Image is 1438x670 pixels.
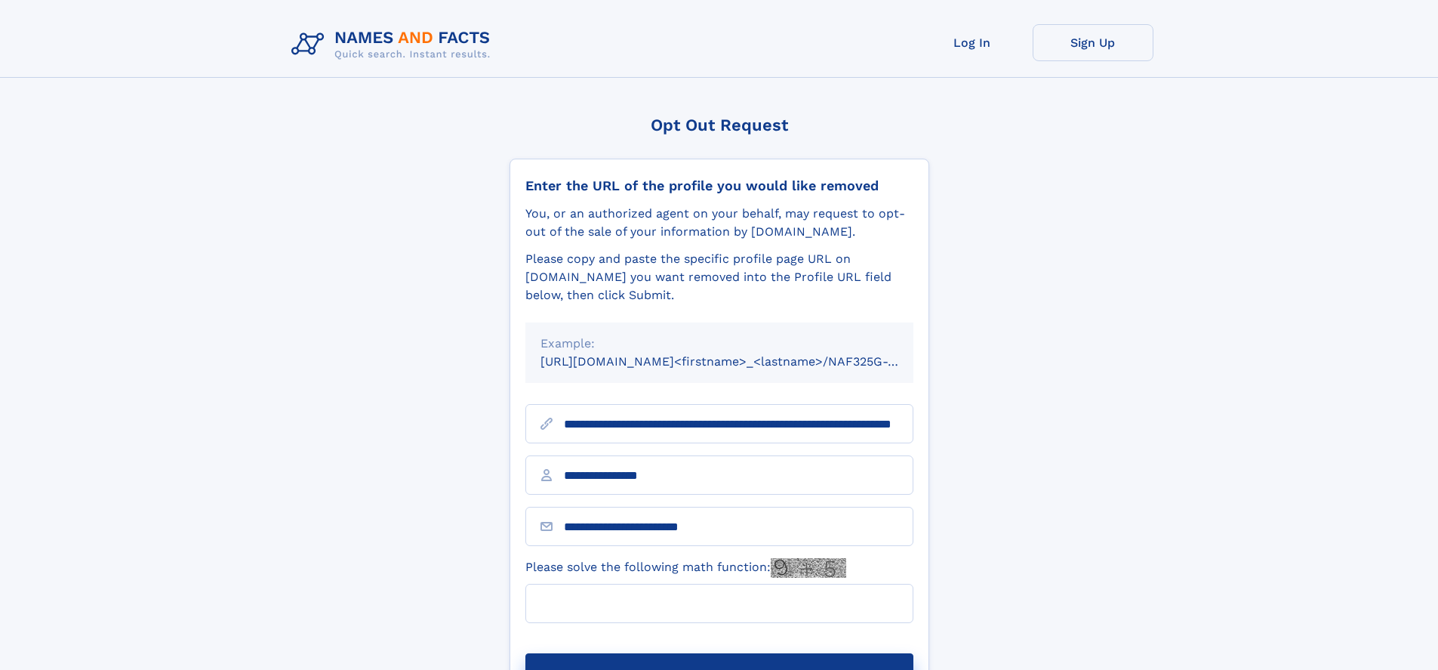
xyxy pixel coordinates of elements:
small: [URL][DOMAIN_NAME]<firstname>_<lastname>/NAF325G-xxxxxxxx [540,354,942,369]
div: Opt Out Request [510,116,929,134]
div: Enter the URL of the profile you would like removed [525,178,913,194]
label: Please solve the following math function: [525,558,846,578]
div: Please copy and paste the specific profile page URL on [DOMAIN_NAME] you want removed into the Pr... [525,250,913,304]
div: You, or an authorized agent on your behalf, may request to opt-out of the sale of your informatio... [525,205,913,241]
a: Log In [912,24,1033,61]
img: Logo Names and Facts [285,24,503,65]
a: Sign Up [1033,24,1153,61]
div: Example: [540,335,898,353]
